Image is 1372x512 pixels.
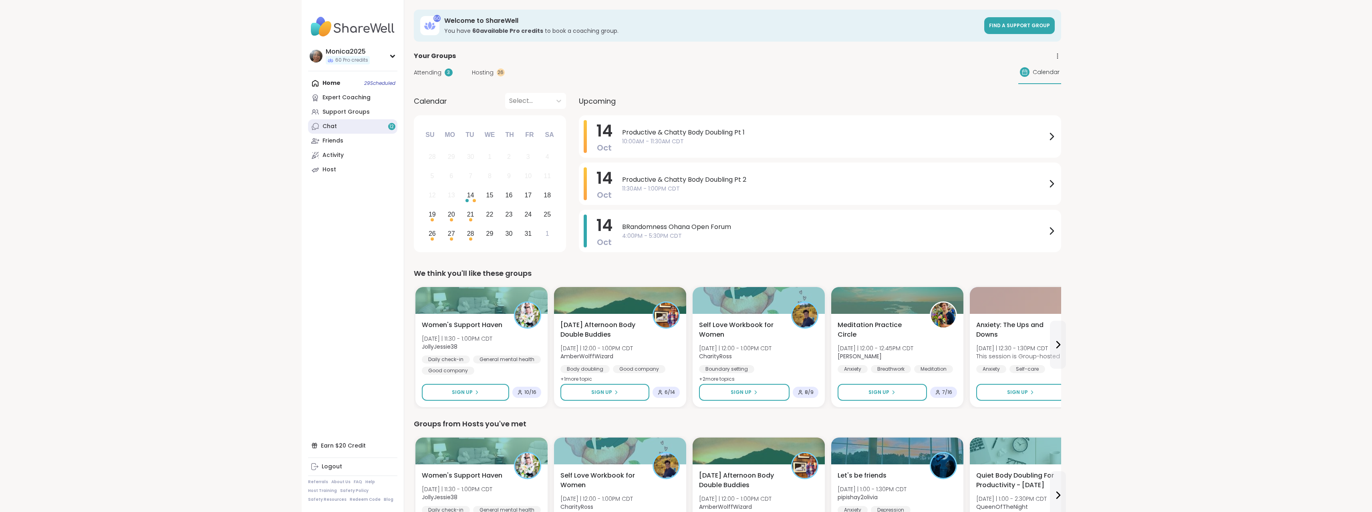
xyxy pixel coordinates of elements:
[422,367,474,375] div: Good company
[486,228,494,239] div: 29
[622,128,1047,137] span: Productive & Chatty Body Doubling Pt 1
[424,168,441,185] div: Not available Sunday, October 5th, 2025
[507,171,511,181] div: 9
[467,190,474,201] div: 14
[308,13,397,41] img: ShareWell Nav Logo
[308,90,397,105] a: Expert Coaching
[792,453,817,478] img: AmberWolffWizard
[544,171,551,181] div: 11
[481,206,498,223] div: Choose Wednesday, October 22nd, 2025
[308,460,397,474] a: Logout
[597,237,612,248] span: Oct
[448,209,455,220] div: 20
[539,187,556,204] div: Choose Saturday, October 18th, 2025
[421,126,439,144] div: Su
[976,495,1047,503] span: [DATE] | 1:00 - 2:30PM CDT
[481,149,498,166] div: Not available Wednesday, October 1st, 2025
[546,228,549,239] div: 1
[560,365,610,373] div: Body doubling
[424,206,441,223] div: Choose Sunday, October 19th, 2025
[515,303,540,327] img: JollyJessie38
[792,303,817,327] img: CharityRoss
[976,384,1065,401] button: Sign Up
[838,320,921,339] span: Meditation Practice Circle
[322,108,370,116] div: Support Groups
[560,320,644,339] span: [DATE] Afternoon Body Double Buddies
[422,355,470,363] div: Daily check-in
[473,355,541,363] div: General mental health
[520,187,537,204] div: Choose Friday, October 17th, 2025
[308,105,397,119] a: Support Groups
[462,206,479,223] div: Choose Tuesday, October 21st, 2025
[443,206,460,223] div: Choose Monday, October 20th, 2025
[699,503,752,511] b: AmberWolffWizard
[331,479,351,485] a: About Us
[622,175,1047,185] span: Productive & Chatty Body Doubling Pt 2
[322,122,337,131] div: Chat
[322,137,343,145] div: Friends
[481,126,498,144] div: We
[308,134,397,148] a: Friends
[354,479,362,485] a: FAQ
[622,222,1047,232] span: BRandomness Ohana Open Forum
[481,187,498,204] div: Choose Wednesday, October 15th, 2025
[931,303,956,327] img: Nicholas
[596,120,612,142] span: 14
[310,50,322,62] img: Monica2025
[462,149,479,166] div: Not available Tuesday, September 30th, 2025
[838,344,913,352] span: [DATE] | 12:00 - 12:45PM CDT
[445,68,453,76] div: 3
[805,389,814,396] span: 8 / 9
[452,389,473,396] span: Sign Up
[486,190,494,201] div: 15
[976,352,1060,360] span: This session is Group-hosted
[486,209,494,220] div: 22
[524,209,532,220] div: 24
[322,463,342,471] div: Logout
[335,57,368,64] span: 60 Pro credits
[1007,389,1028,396] span: Sign Up
[699,384,790,401] button: Sign Up
[423,147,557,243] div: month 2025-10
[462,187,479,204] div: Choose Tuesday, October 14th, 2025
[441,126,459,144] div: Mo
[506,190,513,201] div: 16
[365,479,375,485] a: Help
[308,479,328,485] a: Referrals
[699,344,772,352] span: [DATE] | 12:00 - 1:00PM CDT
[414,418,1061,430] div: Groups from Hosts you've met
[322,151,344,159] div: Activity
[838,485,907,493] span: [DATE] | 1:00 - 1:30PM CDT
[350,497,381,502] a: Redeem Code
[731,389,751,396] span: Sign Up
[699,365,754,373] div: Boundary setting
[422,343,457,351] b: JollyJessie38
[914,365,953,373] div: Meditation
[622,185,1047,193] span: 11:30AM - 1:00PM CDT
[520,225,537,242] div: Choose Friday, October 31st, 2025
[976,320,1060,339] span: Anxiety: The Ups and Downs
[422,320,502,330] span: Women's Support Haven
[449,171,453,181] div: 6
[429,228,436,239] div: 26
[560,503,593,511] b: CharityRoss
[524,190,532,201] div: 17
[500,168,518,185] div: Not available Thursday, October 9th, 2025
[488,151,492,162] div: 1
[462,225,479,242] div: Choose Tuesday, October 28th, 2025
[506,209,513,220] div: 23
[429,151,436,162] div: 28
[422,335,492,343] span: [DATE] | 11:30 - 1:00PM CDT
[429,190,436,201] div: 12
[976,503,1028,511] b: QueenOfTheNight
[430,171,434,181] div: 5
[699,471,782,490] span: [DATE] Afternoon Body Double Buddies
[597,142,612,153] span: Oct
[467,151,474,162] div: 30
[699,495,772,503] span: [DATE] | 12:00 - 1:00PM CDT
[443,225,460,242] div: Choose Monday, October 27th, 2025
[868,389,889,396] span: Sign Up
[520,206,537,223] div: Choose Friday, October 24th, 2025
[654,453,679,478] img: CharityRoss
[596,214,612,237] span: 14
